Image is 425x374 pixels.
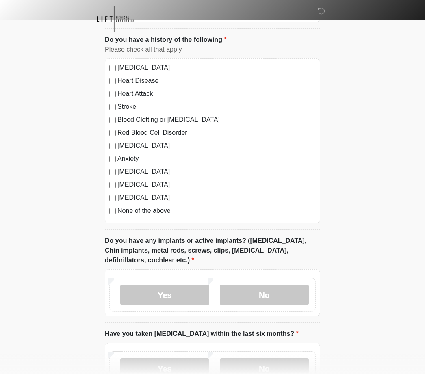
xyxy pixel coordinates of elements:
label: [MEDICAL_DATA] [117,193,316,203]
label: Red Blood Cell Disorder [117,128,316,138]
input: [MEDICAL_DATA] [109,195,116,201]
label: Do you have a history of the following [105,35,227,45]
img: Lift Medical Aesthetics Logo [97,6,134,32]
label: None of the above [117,206,316,216]
label: Heart Attack [117,89,316,99]
label: [MEDICAL_DATA] [117,167,316,177]
input: [MEDICAL_DATA] [109,143,116,149]
label: [MEDICAL_DATA] [117,141,316,151]
input: Stroke [109,104,116,110]
input: Red Blood Cell Disorder [109,130,116,136]
input: Heart Disease [109,78,116,84]
input: [MEDICAL_DATA] [109,65,116,71]
label: [MEDICAL_DATA] [117,63,316,73]
div: Please check all that apply [105,45,320,54]
label: Do you have any implants or active implants? ([MEDICAL_DATA], Chin implants, metal rods, screws, ... [105,236,320,265]
input: Anxiety [109,156,116,162]
label: Anxiety [117,154,316,164]
input: Heart Attack [109,91,116,97]
input: None of the above [109,208,116,214]
label: Have you taken [MEDICAL_DATA] within the last six months? [105,329,299,339]
label: No [220,285,309,305]
input: Blood Clotting or [MEDICAL_DATA] [109,117,116,123]
label: [MEDICAL_DATA] [117,180,316,190]
label: Heart Disease [117,76,316,86]
input: [MEDICAL_DATA] [109,169,116,175]
label: Blood Clotting or [MEDICAL_DATA] [117,115,316,125]
label: Stroke [117,102,316,112]
label: Yes [120,285,209,305]
input: [MEDICAL_DATA] [109,182,116,188]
